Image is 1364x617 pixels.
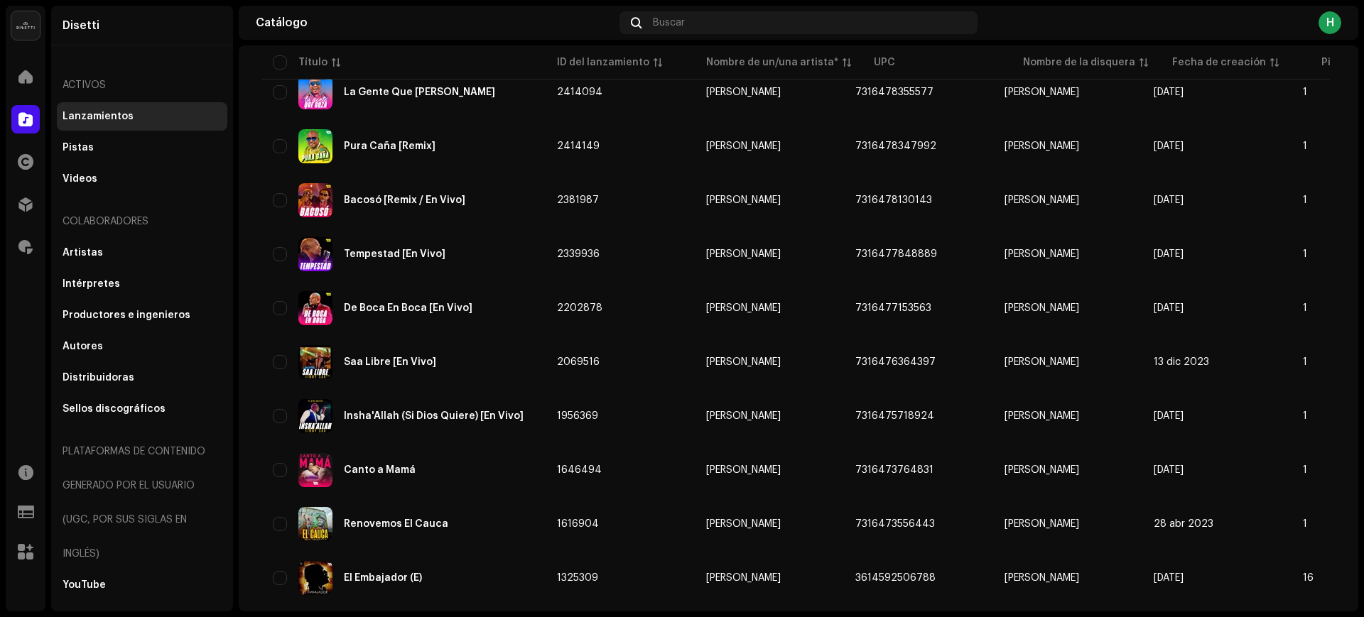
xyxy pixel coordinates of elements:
span: Jimmy Saa [706,573,833,583]
span: Jimmy Saa [1005,411,1079,421]
span: 2202878 [557,303,602,313]
span: 14 may 2023 [1154,465,1184,475]
img: 765177e2-5fd9-4195-aa4b-8c0658696212 [298,507,332,541]
span: Jimmy Saa [706,411,833,421]
div: El Embajador (E) [344,573,422,583]
span: 15 mar 2024 [1154,303,1184,313]
div: [PERSON_NAME] [706,141,781,151]
span: 1956369 [557,411,598,421]
div: Catálogo [256,17,614,28]
div: Título [298,55,328,70]
div: [PERSON_NAME] [706,87,781,97]
span: 2414094 [557,87,602,97]
img: f657ea5a-3cc0-40d7-a692-be78565470c0 [298,561,332,595]
div: Videos [63,173,97,185]
span: Jimmy Saa [1005,249,1079,259]
div: Pistas [63,142,94,153]
div: Nombre de un/una artista* [706,55,838,70]
span: 7316476364397 [855,357,936,367]
div: H [1319,11,1341,34]
div: Lanzamientos [63,111,134,122]
span: 28 abr 2023 [1154,519,1213,529]
div: De Boca En Boca [En Vivo] [344,303,472,313]
span: 25 jul 2024 [1154,87,1184,97]
span: Jimmy Saa [706,87,833,97]
span: 7316478130143 [855,195,932,205]
span: 2414149 [557,141,600,151]
span: Jimmy Saa [706,195,833,205]
span: 7316475718924 [855,411,934,421]
div: Renovemos El Cauca [344,519,448,529]
re-m-nav-item: Productores e ingenieros [57,301,227,329]
div: La Gente Que Goza [344,87,495,97]
span: Jimmy Saa [706,357,833,367]
span: 7316477848889 [855,249,937,259]
span: Jimmy Saa [1005,465,1079,475]
span: 1325309 [557,573,598,583]
span: Jimmy Saa [1005,141,1079,151]
re-m-nav-item: Artistas [57,239,227,267]
span: Jimmy Saa [706,465,833,475]
span: 7316478355577 [855,87,933,97]
re-m-nav-item: Pistas [57,133,227,162]
span: 13 dic 2023 [1154,357,1209,367]
re-m-nav-item: Videos [57,165,227,193]
div: Distribuidoras [63,372,134,383]
div: [PERSON_NAME] [706,465,781,475]
span: Jimmy Saa [1005,573,1079,583]
span: 2339936 [557,249,600,259]
div: Artistas [63,247,103,258]
div: Saa Libre [En Vivo] [344,357,436,367]
span: Jimmy Saa [706,303,833,313]
span: 7316473556443 [855,519,935,529]
span: 1646494 [557,465,602,475]
div: ID del lanzamiento [557,55,649,70]
div: [PERSON_NAME] [706,357,781,367]
div: [PERSON_NAME] [706,411,781,421]
span: 2069516 [557,357,600,367]
div: Tempestad [En Vivo] [344,249,445,259]
span: 7316473764831 [855,465,933,475]
re-m-nav-item: Lanzamientos [57,102,227,131]
div: YouTube [63,579,106,591]
div: Intérpretes [63,278,120,290]
re-m-nav-item: Distribuidoras [57,364,227,392]
span: 7316478347992 [855,141,936,151]
span: 25 jul 2024 [1154,141,1184,151]
span: 27 may 2024 [1154,249,1184,259]
span: 1616904 [557,519,599,529]
span: 7316477153563 [855,303,931,313]
img: 6138c930-3e15-482f-97d5-6d21c34c1a43 [298,291,332,325]
span: Jimmy Saa [1005,87,1079,97]
re-m-nav-item: Autores [57,332,227,361]
span: Jimmy Saa [706,519,833,529]
span: Jimmy Saa [1005,303,1079,313]
span: Jimmy Saa [1005,195,1079,205]
re-m-nav-item: Sellos discográficos [57,395,227,423]
span: Jimmy Saa [1005,519,1079,529]
re-a-nav-header: Plataformas de contenido generado por el usuario (UGC, por sus siglas en inglés) [57,435,227,571]
span: 3614592506788 [855,573,936,583]
img: e481c408-6f32-4e7b-95a4-d91cdb838347 [298,129,332,163]
re-m-nav-item: Intérpretes [57,270,227,298]
div: Productores e ingenieros [63,310,190,321]
re-a-nav-header: Activos [57,68,227,102]
img: 6d3105ef-1544-4161-aef5-5fd486cc9582 [298,453,332,487]
span: 2381987 [557,195,599,205]
div: Autores [63,341,103,352]
div: Sellos discográficos [63,403,166,415]
span: 5 jul 2024 [1154,195,1184,205]
div: Fecha de creación [1172,55,1266,70]
img: 9617f0af-82c6-4095-aaa1-6936e1c3d505 [298,399,332,433]
img: d02d2e7b-1caf-48dc-a281-b39693bf427f [298,75,332,109]
span: Jimmy Saa [1005,357,1079,367]
span: 25 sept 2023 [1154,411,1184,421]
div: [PERSON_NAME] [706,573,781,583]
div: Nombre de la disquera [1023,55,1135,70]
div: Bacosó [Remix / En Vivo] [344,195,465,205]
div: Insha'Allah (Si Dios Quiere) [En Vivo] [344,411,524,421]
re-m-nav-item: YouTube [57,571,227,599]
div: [PERSON_NAME] [706,303,781,313]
